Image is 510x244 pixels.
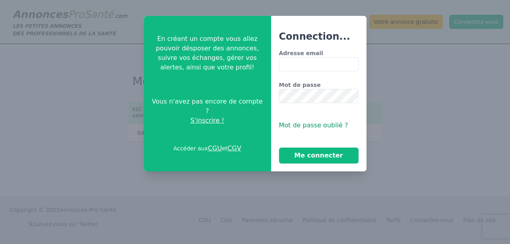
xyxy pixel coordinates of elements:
[279,30,359,43] h3: Connection...
[208,144,222,152] a: CGU
[279,49,359,57] label: Adresse email
[190,116,224,125] span: S'inscrire !
[279,148,359,163] button: Me connecter
[173,144,241,153] p: Accéder aux et
[279,81,359,89] label: Mot de passe
[150,34,265,72] p: En créant un compte vous allez pouvoir désposer des annonces, suivre vos échanges, gérer vos aler...
[150,97,265,116] span: Vous n'avez pas encore de compte ?
[227,144,241,152] a: CGV
[279,121,348,129] span: Mot de passe oublié ?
